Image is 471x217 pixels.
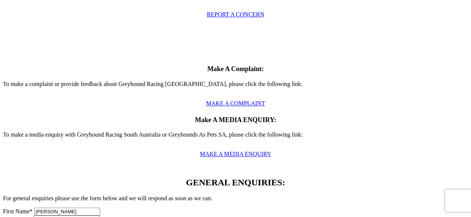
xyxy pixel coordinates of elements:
[207,65,264,73] span: Make A Complaint:
[3,131,468,145] p: To make a media enquiry with Greyhound Racing South Australia or Greyhounds As Pets SA, please cl...
[3,208,33,214] label: First Name
[186,178,285,187] span: GENERAL ENQUIRIES:
[200,151,271,157] a: MAKE A MEDIA ENQUIRY
[3,81,468,94] p: To make a complaint or provide feedback about Greyhound Racing [GEOGRAPHIC_DATA], please click th...
[3,195,468,202] p: For general enquiries please use the form below and we will respond as soon as we can.
[206,100,265,106] a: MAKE A COMPLAINT
[34,208,100,216] input: Enter first name
[195,116,276,124] span: Make A MEDIA ENQUIRY:
[207,11,264,17] a: REPORT A CONCERN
